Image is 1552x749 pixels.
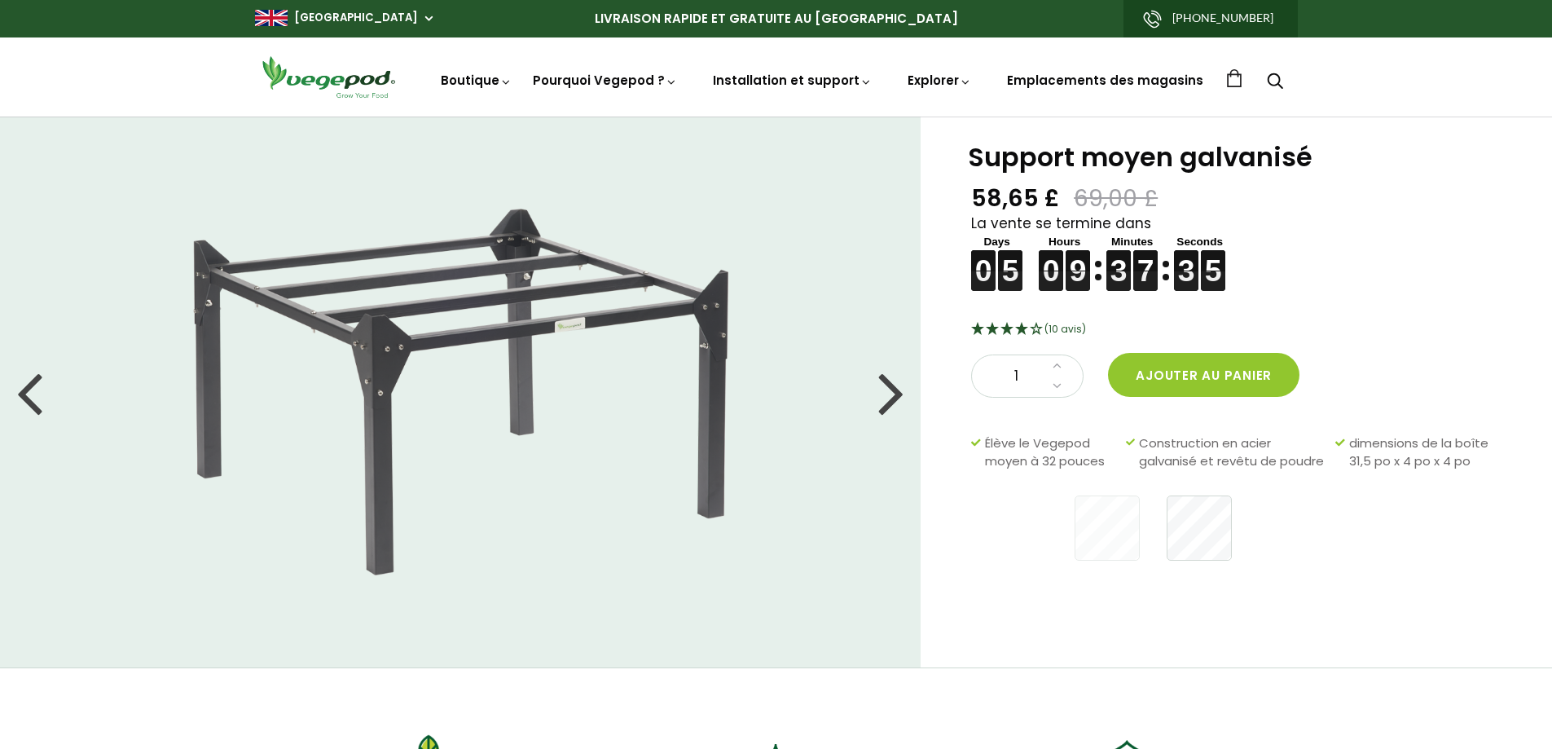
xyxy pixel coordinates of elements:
[1007,72,1203,89] a: Emplacements des magasins
[908,72,959,89] font: Explorer
[1110,253,1128,288] font: 3
[1108,353,1299,397] button: Ajouter au panier
[713,72,872,89] a: Installation et support
[1136,367,1272,384] font: Ajouter au panier
[971,182,1059,214] font: 58,65 £
[1137,253,1154,288] font: 7
[908,72,971,89] a: Explorer
[1014,366,1018,386] font: 1
[595,10,958,27] font: LIVRAISON RAPIDE ET GRATUITE AU [GEOGRAPHIC_DATA]
[255,54,402,100] img: Végépod
[1070,253,1087,288] font: 9
[1205,253,1222,288] font: 5
[1139,434,1324,470] font: Construction en acier galvanisé et revêtu de poudre
[1044,322,1086,336] span: 4,1 étoiles - 10 avis
[294,11,418,26] font: [GEOGRAPHIC_DATA]
[255,10,288,26] img: gb_large.png
[294,10,418,26] a: [GEOGRAPHIC_DATA]
[975,253,992,288] font: 0
[1178,253,1195,288] font: 3
[1044,322,1086,336] font: (10 avis)
[713,72,860,89] font: Installation et support
[441,72,499,89] font: Boutique
[1172,11,1273,24] font: [PHONE_NUMBER]
[1048,355,1066,377] a: Augmenter la quantité de 1
[971,319,1511,341] div: 4,1 étoiles - 10 avis
[1043,253,1060,288] font: 0
[1267,74,1283,91] a: Recherche
[968,139,1312,175] font: Support moyen galvanisé
[1048,376,1066,397] a: Diminuer la quantité de 1
[1002,253,1019,288] font: 5
[533,72,665,89] font: Pourquoi Vegepod ?
[193,209,728,575] img: Support moyen galvanisé
[441,72,512,89] a: Boutique
[1074,182,1158,214] font: 69,00 £
[1349,434,1488,470] font: dimensions de la boîte 31,5 po x 4 po x 4 po
[985,434,1105,470] font: Élève le Vegepod moyen à 32 pouces
[533,72,677,89] a: Pourquoi Vegepod ?
[971,214,1151,233] font: La vente se termine dans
